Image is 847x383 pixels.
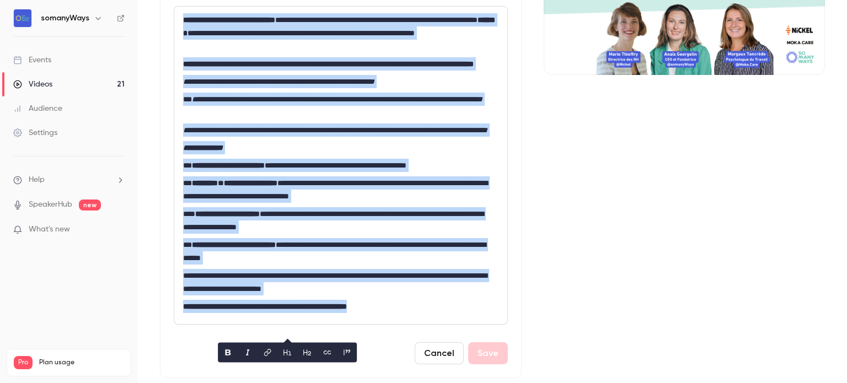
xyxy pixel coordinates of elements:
[174,7,507,324] div: editor
[259,344,276,362] button: link
[239,344,256,362] button: italic
[13,127,57,138] div: Settings
[29,174,45,186] span: Help
[174,6,508,325] section: description
[13,55,51,66] div: Events
[13,79,52,90] div: Videos
[29,199,72,211] a: SpeakerHub
[14,356,33,369] span: Pro
[338,344,356,362] button: blockquote
[29,224,70,235] span: What's new
[41,13,89,24] h6: somanyWays
[79,199,101,211] span: new
[219,344,237,362] button: bold
[111,225,125,235] iframe: Noticeable Trigger
[13,103,62,114] div: Audience
[13,174,125,186] li: help-dropdown-opener
[14,9,31,27] img: somanyWays
[39,358,124,367] span: Plan usage
[415,342,464,364] button: Cancel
